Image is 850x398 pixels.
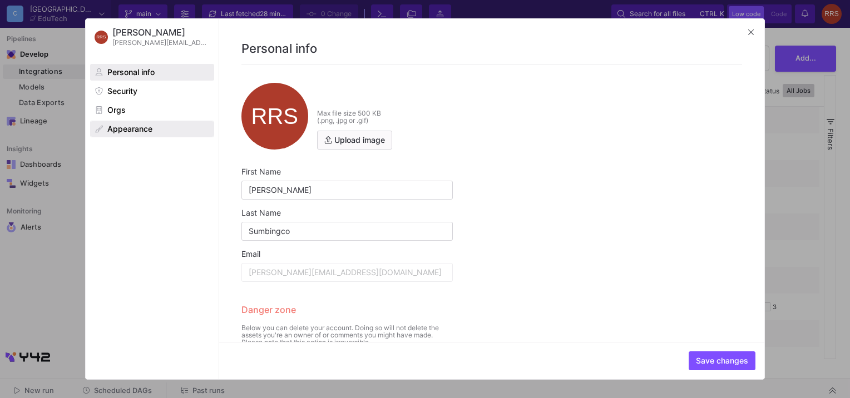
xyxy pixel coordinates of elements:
[241,250,453,258] div: Email
[689,351,755,370] button: Save changes
[95,31,108,44] div: RRS
[317,110,392,124] p: Max file size 500 KB (.png, .jpg or .gif)
[241,167,453,176] div: First Name
[107,125,152,133] span: Appearance
[241,83,308,150] div: RRS
[241,304,453,315] h3: Danger zone
[241,208,453,217] div: Last Name
[107,87,137,96] span: Security
[90,64,214,81] button: Personal info
[334,136,385,145] span: Upload image
[90,121,214,137] button: Appearance
[317,131,392,150] button: Upload image
[249,227,446,236] input: Last Name
[107,68,155,77] span: Personal info
[249,268,446,277] input: Email
[90,102,214,118] button: Orgs
[696,356,748,365] span: Save changes
[112,28,210,37] span: [PERSON_NAME]
[107,106,126,115] span: Orgs
[249,186,446,195] input: First Name
[241,41,742,56] h2: Personal info
[90,83,214,100] button: Security
[112,39,210,46] span: [PERSON_NAME][EMAIL_ADDRESS][DOMAIN_NAME]
[241,324,453,346] p: Below you can delete your account. Doing so will not delete the assets you're an owner of or comm...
